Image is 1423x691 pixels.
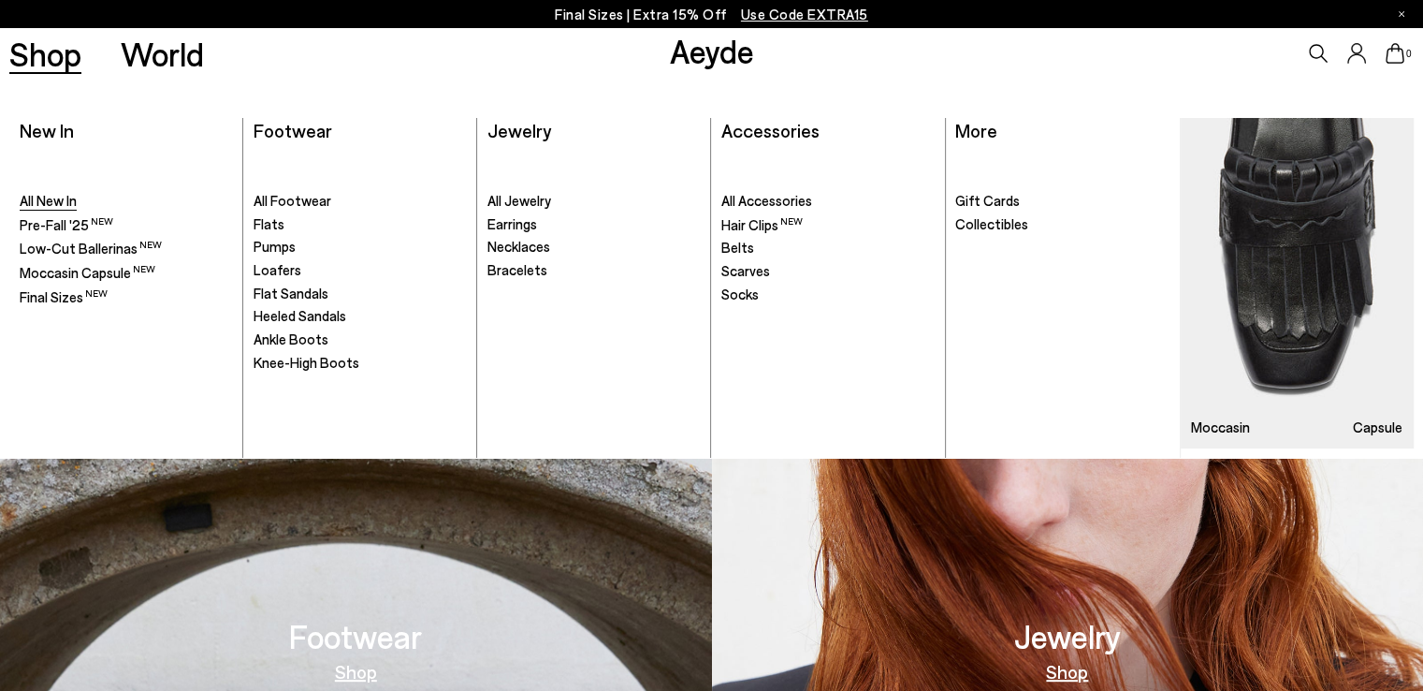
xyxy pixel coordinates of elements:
a: Heeled Sandals [254,307,467,326]
a: Belts [721,239,935,257]
a: Necklaces [487,238,701,257]
span: Gift Cards [955,192,1020,209]
span: All Footwear [254,192,331,209]
span: All New In [20,192,77,209]
a: Shop [1046,662,1088,681]
a: Footwear [254,119,332,141]
a: World [121,37,204,70]
a: Flats [254,215,467,234]
a: Moccasin Capsule [1181,118,1414,448]
a: New In [20,119,74,141]
a: Hair Clips [721,215,935,235]
a: Accessories [721,119,820,141]
a: Jewelry [487,119,551,141]
a: Final Sizes [20,287,233,307]
p: Final Sizes | Extra 15% Off [555,3,868,26]
img: Mobile_e6eede4d-78b8-4bd1-ae2a-4197e375e133_900x.jpg [1181,118,1414,448]
h3: Footwear [289,620,422,653]
span: Knee-High Boots [254,354,359,371]
a: Aeyde [670,31,754,70]
span: Collectibles [955,215,1028,232]
a: All Accessories [721,192,935,211]
span: All Jewelry [487,192,551,209]
a: Moccasin Capsule [20,263,233,283]
span: Flat Sandals [254,285,328,301]
span: Loafers [254,261,301,278]
a: All New In [20,192,233,211]
span: Pre-Fall '25 [20,216,113,233]
a: Knee-High Boots [254,354,467,373]
a: Socks [721,286,935,304]
span: Socks [721,286,759,302]
a: Shop [9,37,81,70]
a: More [955,119,997,141]
a: Shop [335,662,377,681]
a: Pre-Fall '25 [20,215,233,235]
a: Ankle Boots [254,331,467,349]
span: Hair Clips [721,216,803,233]
span: 0 [1404,49,1414,59]
h3: Moccasin [1191,420,1250,434]
a: Low-Cut Ballerinas [20,239,233,258]
a: All Jewelry [487,192,701,211]
span: Navigate to /collections/ss25-final-sizes [741,6,868,22]
span: All Accessories [721,192,812,209]
a: Collectibles [955,215,1169,234]
span: Pumps [254,238,296,255]
a: Flat Sandals [254,285,467,303]
h3: Capsule [1353,420,1402,434]
span: Belts [721,239,754,256]
a: Pumps [254,238,467,257]
a: Scarves [721,262,935,281]
span: Heeled Sandals [254,307,346,324]
a: Bracelets [487,261,701,280]
a: All Footwear [254,192,467,211]
span: Earrings [487,215,537,232]
span: Low-Cut Ballerinas [20,240,162,257]
span: Moccasin Capsule [20,264,155,281]
span: Final Sizes [20,288,108,305]
a: Gift Cards [955,192,1169,211]
span: Scarves [721,262,770,279]
a: Earrings [487,215,701,234]
span: Ankle Boots [254,331,328,347]
a: Loafers [254,261,467,280]
span: Necklaces [487,238,550,255]
span: Flats [254,215,284,232]
span: Bracelets [487,261,547,278]
h3: Jewelry [1014,620,1121,653]
a: 0 [1386,43,1404,64]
